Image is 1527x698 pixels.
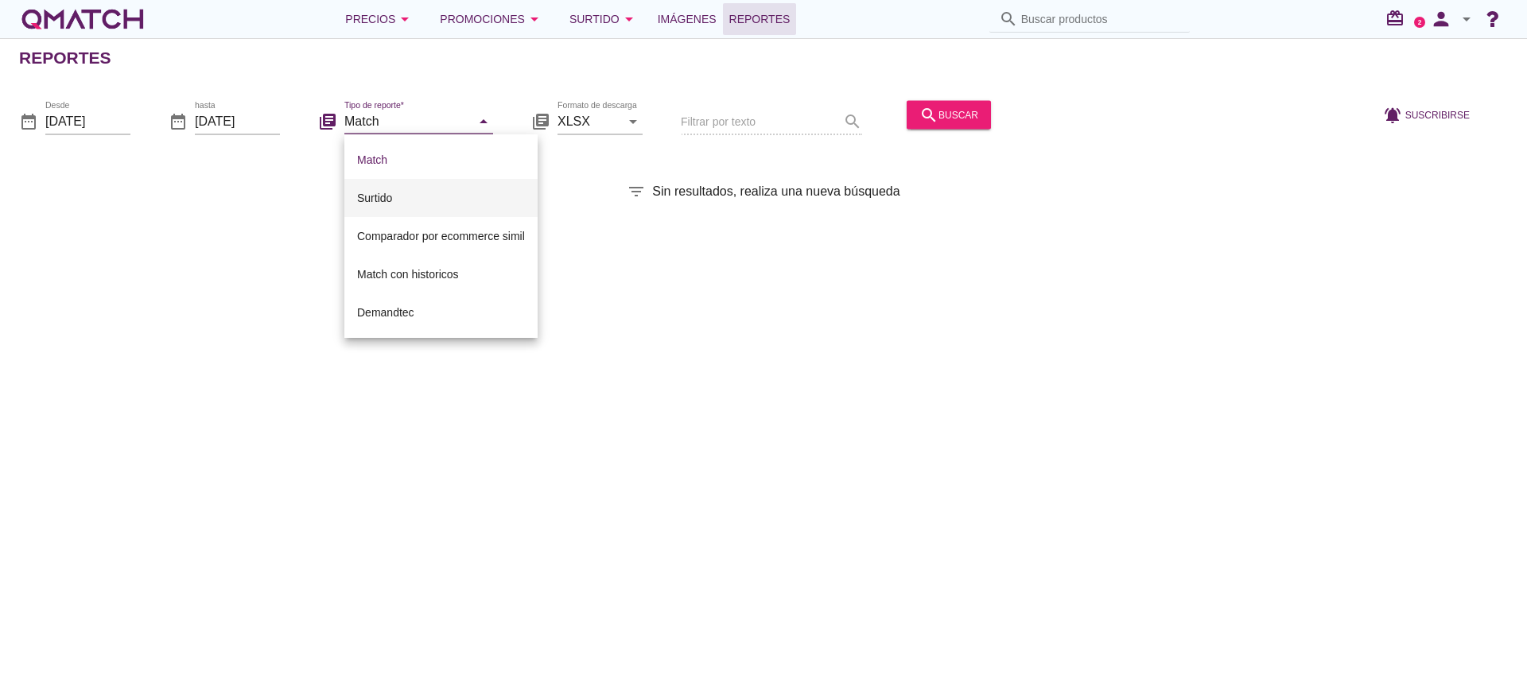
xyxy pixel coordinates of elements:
span: Sin resultados, realiza una nueva búsqueda [652,182,899,201]
input: hasta [195,108,280,134]
i: filter_list [627,182,646,201]
i: library_books [318,111,337,130]
span: Reportes [729,10,791,29]
i: arrow_drop_down [474,111,493,130]
i: arrow_drop_down [620,10,639,29]
button: Precios [332,3,427,35]
a: Reportes [723,3,797,35]
div: Promociones [440,10,544,29]
input: Buscar productos [1021,6,1180,32]
div: Match [357,150,525,169]
div: Surtido [357,188,525,207]
span: Suscribirse [1405,107,1470,122]
a: white-qmatch-logo [19,3,146,35]
i: arrow_drop_down [525,10,544,29]
i: arrow_drop_down [624,111,643,130]
h2: Reportes [19,45,111,71]
i: search [999,10,1018,29]
div: Surtido [569,10,639,29]
text: 2 [1418,18,1422,25]
i: date_range [19,111,38,130]
div: buscar [919,105,978,124]
div: Precios [345,10,414,29]
i: arrow_drop_down [1457,10,1476,29]
button: Surtido [557,3,651,35]
i: arrow_drop_down [395,10,414,29]
i: person [1425,8,1457,30]
button: Suscribirse [1370,100,1482,129]
i: date_range [169,111,188,130]
div: Comparador por ecommerce simil [357,227,525,246]
i: redeem [1385,9,1411,28]
a: Imágenes [651,3,723,35]
input: Formato de descarga [558,108,620,134]
i: search [919,105,938,124]
button: Promociones [427,3,557,35]
input: Tipo de reporte* [344,108,471,134]
i: notifications_active [1383,105,1405,124]
div: Match con historicos [357,265,525,284]
div: Demandtec [357,303,525,322]
input: Desde [45,108,130,134]
button: buscar [907,100,991,129]
i: library_books [531,111,550,130]
a: 2 [1414,17,1425,28]
span: Imágenes [658,10,717,29]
